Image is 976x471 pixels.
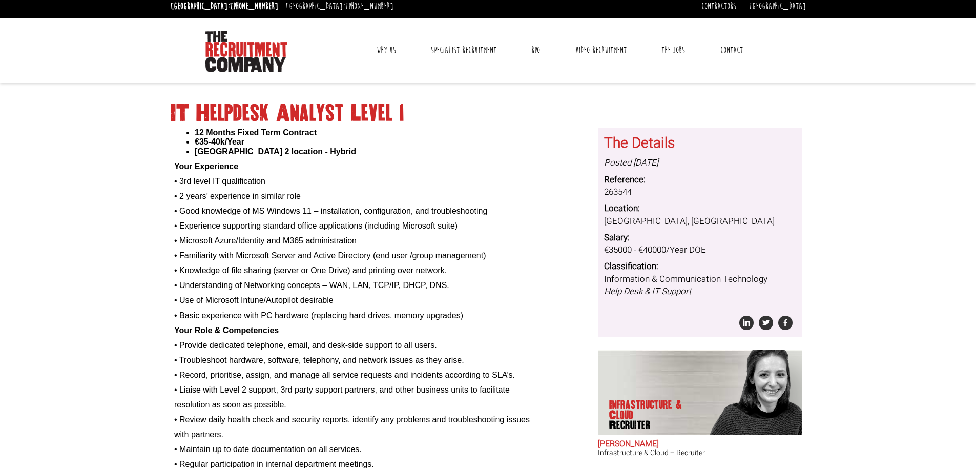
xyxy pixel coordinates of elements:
[195,128,317,137] strong: 12 Months Fixed Term Contract
[195,137,244,146] strong: €35-40k/Year
[604,215,796,228] dd: [GEOGRAPHIC_DATA], [GEOGRAPHIC_DATA]
[171,104,806,122] h1: IT Helpdesk Analyst Level 1
[598,449,802,457] h3: Infrastructure & Cloud – Recruiter
[524,37,548,63] a: RPO
[174,460,590,469] p: • Regular participation in internal department meetings.
[174,341,590,350] p: • Provide dedicated telephone, email, and desk-side support to all users.
[604,174,796,186] dt: Reference:
[703,350,802,435] img: Sara O'Toole does Infrastructure & Cloud Recruiter
[345,1,393,12] a: [PHONE_NUMBER]
[174,177,590,186] p: • 3rd level IT qualification
[174,207,590,216] p: • Good knowledge of MS Windows 11 – installation, configuration, and troubleshooting
[604,136,796,152] h3: The Details
[604,273,796,298] dd: Information & Communication Technology
[701,1,736,12] a: Contractors
[174,445,590,454] p: • Maintain up to date documentation on all services.
[174,311,590,320] p: • Basic experience with PC hardware (replacing hard drives, memory upgrades)
[174,266,590,275] p: • Knowledge of file sharing (server or One Drive) and printing over network.
[174,221,590,231] p: • Experience supporting standard office applications (including Microsoft suite)
[205,31,287,72] img: The Recruitment Company
[174,385,590,395] p: • Liaise with Level 2 support, 3rd party support partners, and other business units to facilitate
[174,430,590,439] p: with partners.
[604,232,796,244] dt: Salary:
[604,260,796,273] dt: Classification:
[604,244,796,256] dd: €35000 - €40000/Year DOE
[713,37,751,63] a: Contact
[174,296,590,305] p: • Use of Microsoft Intune/Autopilot desirable
[174,251,590,260] p: • Familiarity with Microsoft Server and Active Directory (end user /group management)
[609,400,688,431] p: Infrastructure & Cloud
[174,162,238,171] strong: Your Experience
[568,37,634,63] a: Video Recruitment
[174,326,279,335] strong: Your Role & Competencies
[174,400,590,409] p: resolution as soon as possible.
[423,37,504,63] a: Specialist Recruitment
[174,415,590,424] p: • Review daily health check and security reports, identify any problems and troubleshooting issues
[598,440,802,449] h2: [PERSON_NAME]
[609,420,688,431] span: Recruiter
[174,192,590,201] p: • 2 years’ experience in similar role
[174,371,590,380] p: • Record, prioritise, assign, and manage all service requests and incidents according to SLA’s.
[195,147,356,156] strong: [GEOGRAPHIC_DATA] 2 location - Hybrid
[749,1,806,12] a: [GEOGRAPHIC_DATA]
[230,1,278,12] a: [PHONE_NUMBER]
[654,37,693,63] a: The Jobs
[604,186,796,198] dd: 263544
[174,356,590,365] p: • Troubleshoot hardware, software, telephony, and network issues as they arise.
[604,285,691,298] i: Help Desk & IT Support
[604,202,796,215] dt: Location:
[174,281,590,290] p: • Understanding of Networking concepts – WAN, LAN, TCP/IP, DHCP, DNS.
[604,156,658,169] i: Posted [DATE]
[174,236,590,245] p: • Microsoft Azure/Identity and M365 administration
[369,37,404,63] a: Why Us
